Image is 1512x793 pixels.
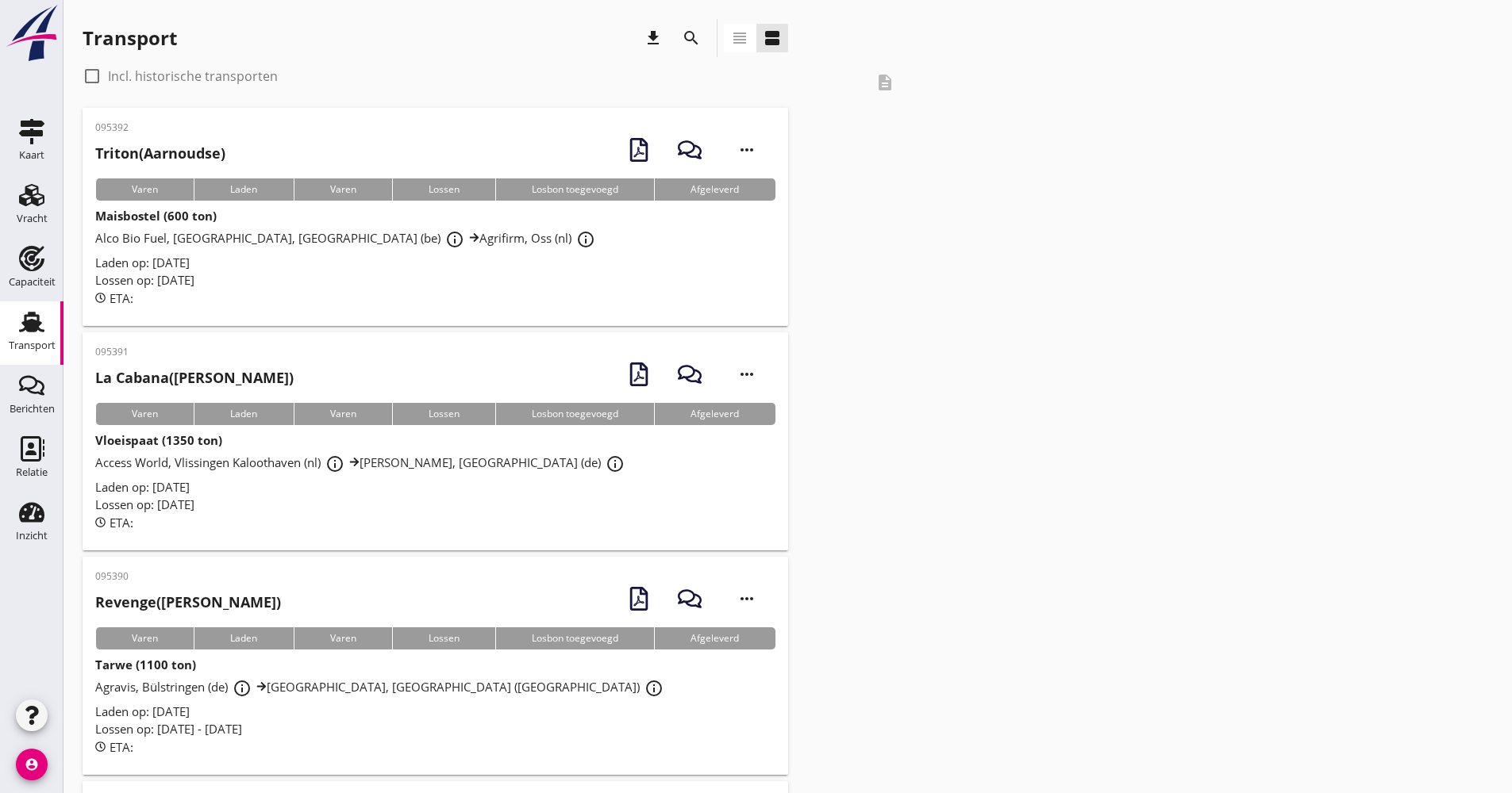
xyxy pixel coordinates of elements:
[95,345,294,359] p: 095391
[83,332,788,550] a: 095391La Cabana([PERSON_NAME])VarenLadenVarenLossenLosbon toegevoegdAfgeleverdVloeispaat (1350 to...
[606,454,625,473] i: info_outline
[9,277,56,287] div: Capaciteit
[654,403,775,425] div: Afgeleverd
[95,627,194,649] div: Varen
[95,657,196,672] strong: Tarwe (1100 ton)
[83,25,177,51] div: Transport
[95,272,194,288] span: Lossen op: [DATE]
[95,178,194,201] div: Varen
[95,592,281,613] h2: ([PERSON_NAME])
[654,178,775,201] div: Afgeleverd
[108,68,278,84] label: Incl. historische transporten
[294,178,392,201] div: Varen
[194,178,293,201] div: Laden
[194,627,293,649] div: Laden
[95,479,190,495] span: Laden op: [DATE]
[16,467,48,477] div: Relatie
[682,29,701,48] i: search
[95,208,217,224] strong: Maisbostel (600 ton)
[644,29,663,48] i: download
[83,557,788,775] a: 095390Revenge([PERSON_NAME])VarenLadenVarenLossenLosbon toegevoegdAfgeleverdTarwe (1100 ton)Agrav...
[10,404,55,414] div: Berichten
[19,150,44,160] div: Kaart
[392,627,495,649] div: Lossen
[294,403,392,425] div: Varen
[95,121,225,135] p: 095392
[725,352,769,396] i: more_horiz
[95,230,600,246] span: Alco Bio Fuel, [GEOGRAPHIC_DATA], [GEOGRAPHIC_DATA] (be) Agrifirm, Oss (nl)
[763,29,782,48] i: view_agenda
[730,29,749,48] i: view_headline
[644,679,664,698] i: info_outline
[95,721,242,737] span: Lossen op: [DATE] - [DATE]
[16,749,48,780] i: account_circle
[725,128,769,172] i: more_horiz
[95,592,156,611] strong: Revenge
[83,108,788,326] a: 095392Triton(Aarnoudse)VarenLadenVarenLossenLosbon toegevoegdAfgeleverdMaisbostel (600 ton)Alco B...
[110,515,133,531] span: ETA:
[95,368,169,387] strong: La Cabana
[576,230,595,249] i: info_outline
[392,178,495,201] div: Lossen
[495,627,654,649] div: Losbon toegevoegd
[325,454,344,473] i: info_outline
[445,230,464,249] i: info_outline
[17,213,48,224] div: Vracht
[95,255,190,270] span: Laden op: [DATE]
[95,496,194,512] span: Lossen op: [DATE]
[495,403,654,425] div: Losbon toegevoegd
[95,367,294,389] h2: ([PERSON_NAME])
[95,703,190,719] span: Laden op: [DATE]
[95,454,629,470] span: Access World, Vlissingen Kaloothaven (nl) [PERSON_NAME], [GEOGRAPHIC_DATA] (de)
[95,679,668,695] span: Agravis, Bülstringen (de) [GEOGRAPHIC_DATA], [GEOGRAPHIC_DATA] ([GEOGRAPHIC_DATA])
[294,627,392,649] div: Varen
[495,178,654,201] div: Losbon toegevoegd
[95,569,281,584] p: 095390
[194,403,293,425] div: Laden
[654,627,775,649] div: Afgeleverd
[9,340,56,351] div: Transport
[95,403,194,425] div: Varen
[3,4,60,63] img: logo-small.a267ee39.svg
[392,403,495,425] div: Lossen
[725,577,769,621] i: more_horiz
[95,143,225,164] h2: (Aarnoudse)
[95,432,222,448] strong: Vloeispaat (1350 ton)
[95,144,139,163] strong: Triton
[110,290,133,306] span: ETA:
[110,739,133,755] span: ETA:
[16,531,48,541] div: Inzicht
[233,679,252,698] i: info_outline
